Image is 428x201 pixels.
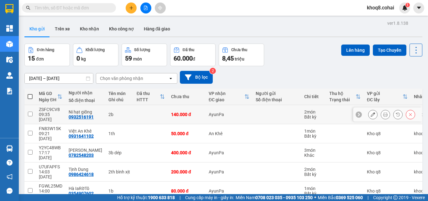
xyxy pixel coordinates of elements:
[174,55,193,62] span: 60.000
[39,145,62,150] div: Y2YC48WB
[108,112,130,117] div: 2b
[117,194,175,201] span: Hỗ trợ kỹ thuật:
[39,164,62,169] div: U7UFAPFS
[314,196,316,199] span: ⚪️
[367,188,408,193] div: Kho q8
[126,3,137,13] button: plus
[39,91,57,96] div: Mã GD
[69,148,102,153] div: Hà quỳnh Lâm
[362,4,399,12] span: khoq8.cohai
[304,109,323,114] div: 2 món
[304,186,323,191] div: 1 món
[7,160,13,166] span: question-circle
[39,150,62,160] div: 17:17 [DATE]
[6,41,13,47] img: warehouse-icon
[24,44,70,66] button: Đơn hàng15đơn
[304,134,323,139] div: Bất kỳ
[171,188,202,193] div: 80.000 đ
[304,153,323,158] div: Khác
[39,107,62,112] div: ZSFC9CV8
[129,6,133,10] span: plus
[36,56,44,61] span: đơn
[86,48,105,52] div: Khối lượng
[304,191,323,196] div: Bất kỳ
[76,55,80,62] span: 0
[329,97,356,102] div: Trạng thái
[144,6,148,10] span: file-add
[7,188,13,194] span: message
[326,88,364,105] th: Toggle SortBy
[26,6,30,10] span: search
[193,56,195,61] span: đ
[108,91,130,96] div: Tên món
[108,97,130,102] div: Ghi chú
[170,44,216,66] button: Đã thu60.000đ
[69,134,94,139] div: 0931641102
[405,3,410,7] sup: 1
[133,56,142,61] span: món
[39,112,62,122] div: 09:35 [DATE]
[402,5,408,11] img: icon-new-feature
[37,48,54,52] div: Đơn hàng
[137,91,160,96] div: Đã thu
[256,97,298,102] div: Số điện thoại
[367,97,403,102] div: ĐC lấy
[209,91,244,96] div: VP nhận
[304,129,323,134] div: 1 món
[406,3,409,7] span: 1
[368,110,378,119] div: Sửa đơn hàng
[134,48,150,52] div: Số lượng
[39,188,62,198] div: 14:00 [DATE]
[69,129,102,134] div: Việt An Khê
[209,169,249,174] div: AyunPa
[171,131,202,136] div: 50.000 đ
[171,150,202,155] div: 400.000 đ
[36,88,65,105] th: Toggle SortBy
[69,172,94,177] div: 0986424618
[39,183,62,188] div: FGWL25MD
[183,48,194,52] div: Đã thu
[158,6,162,10] span: aim
[373,45,406,56] button: Tạo Chuyến
[50,21,75,36] button: Trên xe
[171,169,202,174] div: 200.000 đ
[364,88,411,105] th: Toggle SortBy
[155,3,166,13] button: aim
[75,21,104,36] button: Kho nhận
[125,55,132,62] span: 59
[7,174,13,180] span: notification
[25,73,93,83] input: Select a date range.
[34,4,108,11] input: Tìm tên, số ĐT hoặc mã đơn
[39,169,62,179] div: 14:03 [DATE]
[137,97,160,102] div: HTTT
[69,90,102,95] div: Người nhận
[5,4,13,13] img: logo-vxr
[133,88,168,105] th: Toggle SortBy
[122,44,167,66] button: Số lượng59món
[367,91,403,96] div: VP gửi
[24,21,50,36] button: Kho gửi
[140,3,151,13] button: file-add
[108,131,130,136] div: 1th
[81,56,86,61] span: kg
[209,131,249,136] div: An Khê
[69,109,102,114] div: Ni hạt giống
[256,91,298,96] div: Người gửi
[209,97,244,102] div: ĐC giao
[393,195,398,200] span: copyright
[219,44,264,66] button: Chưa thu8,45 triệu
[209,112,249,117] div: AyunPa
[231,48,247,52] div: Chưa thu
[69,153,94,158] div: 0782548203
[416,5,422,11] span: caret-down
[210,68,216,74] sup: 2
[6,88,13,94] img: solution-icon
[304,148,323,153] div: 3 món
[73,44,118,66] button: Khối lượng0kg
[171,94,202,99] div: Chưa thu
[255,195,313,200] strong: 0708 023 035 - 0935 103 250
[341,45,370,56] button: Lên hàng
[148,195,175,200] strong: 1900 633 818
[100,75,143,82] div: Chọn văn phòng nhận
[69,191,94,196] div: 0354907602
